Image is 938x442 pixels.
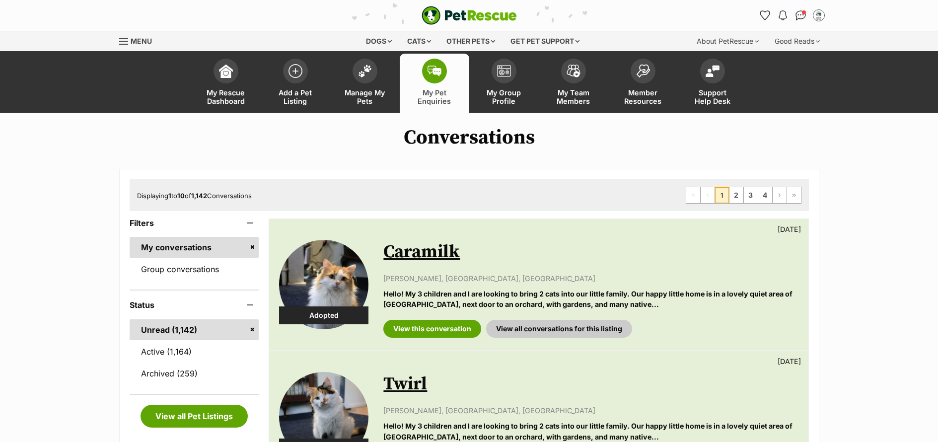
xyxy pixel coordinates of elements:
[608,54,678,113] a: Member Resources
[690,88,735,105] span: Support Help Desk
[422,6,517,25] a: PetRescue
[119,31,159,49] a: Menu
[383,373,427,395] a: Twirl
[621,88,665,105] span: Member Resources
[486,320,632,338] a: View all conversations for this listing
[422,6,517,25] img: logo-e224e6f780fb5917bec1dbf3a21bbac754714ae5b6737aabdf751b685950b380.svg
[497,65,511,77] img: group-profile-icon-3fa3cf56718a62981997c0bc7e787c4b2cf8bcc04b72c1350f741eb67cf2f40e.svg
[191,54,261,113] a: My Rescue Dashboard
[701,187,715,203] span: Previous page
[715,187,729,203] span: Page 1
[690,31,766,51] div: About PetRescue
[636,64,650,77] img: member-resources-icon-8e73f808a243e03378d46382f2149f9095a855e16c252ad45f914b54edf8863c.svg
[686,187,700,203] span: First page
[383,241,460,263] a: Caramilk
[383,421,798,442] p: Hello! My 3 children and I are looking to bring 2 cats into our little family. Our happy little h...
[330,54,400,113] a: Manage My Pets
[204,88,248,105] span: My Rescue Dashboard
[400,31,438,51] div: Cats
[168,192,171,200] strong: 1
[141,405,248,428] a: View all Pet Listings
[775,7,791,23] button: Notifications
[279,240,368,329] img: Caramilk
[768,31,827,51] div: Good Reads
[273,88,318,105] span: Add a Pet Listing
[504,31,586,51] div: Get pet support
[130,259,259,280] a: Group conversations
[261,54,330,113] a: Add a Pet Listing
[469,54,539,113] a: My Group Profile
[383,405,798,416] p: [PERSON_NAME], [GEOGRAPHIC_DATA], [GEOGRAPHIC_DATA]
[400,54,469,113] a: My Pet Enquiries
[778,356,801,367] p: [DATE]
[757,7,827,23] ul: Account quick links
[131,37,152,45] span: Menu
[539,54,608,113] a: My Team Members
[729,187,743,203] a: Page 2
[359,31,399,51] div: Dogs
[778,224,801,234] p: [DATE]
[130,219,259,227] header: Filters
[289,64,302,78] img: add-pet-listing-icon-0afa8454b4691262ce3f59096e99ab1cd57d4a30225e0717b998d2c9b9846f56.svg
[383,273,798,284] p: [PERSON_NAME], [GEOGRAPHIC_DATA], [GEOGRAPHIC_DATA]
[130,363,259,384] a: Archived (259)
[814,10,824,20] img: Belle Vie Animal Rescue profile pic
[130,237,259,258] a: My conversations
[177,192,185,200] strong: 10
[551,88,596,105] span: My Team Members
[428,66,441,76] img: pet-enquiries-icon-7e3ad2cf08bfb03b45e93fb7055b45f3efa6380592205ae92323e6603595dc1f.svg
[137,192,252,200] span: Displaying to of Conversations
[343,88,387,105] span: Manage My Pets
[130,319,259,340] a: Unread (1,142)
[811,7,827,23] button: My account
[795,10,806,20] img: chat-41dd97257d64d25036548639549fe6c8038ab92f7586957e7f3b1b290dea8141.svg
[130,341,259,362] a: Active (1,164)
[439,31,502,51] div: Other pets
[412,88,457,105] span: My Pet Enquiries
[383,320,481,338] a: View this conversation
[219,64,233,78] img: dashboard-icon-eb2f2d2d3e046f16d808141f083e7271f6b2e854fb5c12c21221c1fb7104beca.svg
[757,7,773,23] a: Favourites
[773,187,787,203] a: Next page
[706,65,720,77] img: help-desk-icon-fdf02630f3aa405de69fd3d07c3f3aa587a6932b1a1747fa1d2bba05be0121f9.svg
[787,187,801,203] a: Last page
[130,300,259,309] header: Status
[383,289,798,310] p: Hello! My 3 children and I are looking to bring 2 cats into our little family. Our happy little h...
[279,306,368,324] div: Adopted
[758,187,772,203] a: Page 4
[793,7,809,23] a: Conversations
[744,187,758,203] a: Page 3
[191,192,207,200] strong: 1,142
[482,88,526,105] span: My Group Profile
[567,65,580,77] img: team-members-icon-5396bd8760b3fe7c0b43da4ab00e1e3bb1a5d9ba89233759b79545d2d3fc5d0d.svg
[779,10,787,20] img: notifications-46538b983faf8c2785f20acdc204bb7945ddae34d4c08c2a6579f10ce5e182be.svg
[358,65,372,77] img: manage-my-pets-icon-02211641906a0b7f246fdf0571729dbe1e7629f14944591b6c1af311fb30b64b.svg
[686,187,801,204] nav: Pagination
[678,54,747,113] a: Support Help Desk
